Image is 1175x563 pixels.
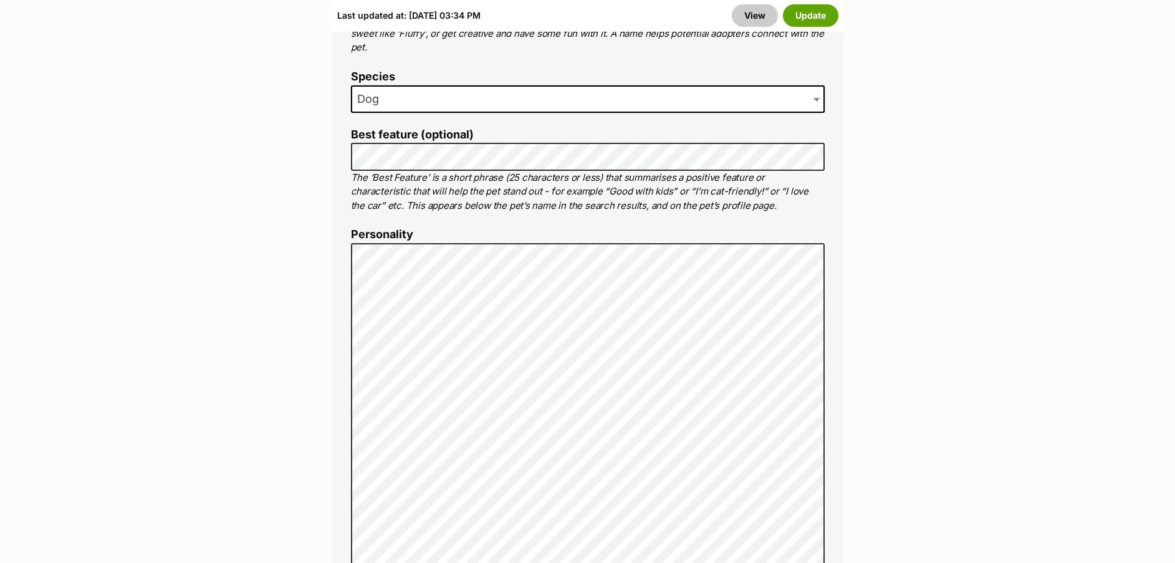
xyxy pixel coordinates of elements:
p: Every pet deserves a name. If you don’t know the pet’s name, make one up! It can be something sim... [351,12,825,55]
span: Dog [351,85,825,113]
button: Update [783,4,838,27]
div: Last updated at: [DATE] 03:34 PM [337,4,481,27]
p: The ‘Best Feature’ is a short phrase (25 characters or less) that summarises a positive feature o... [351,171,825,213]
a: View [732,4,778,27]
label: Best feature (optional) [351,128,825,142]
label: Personality [351,228,825,241]
label: Species [351,70,825,84]
span: Dog [352,90,391,108]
